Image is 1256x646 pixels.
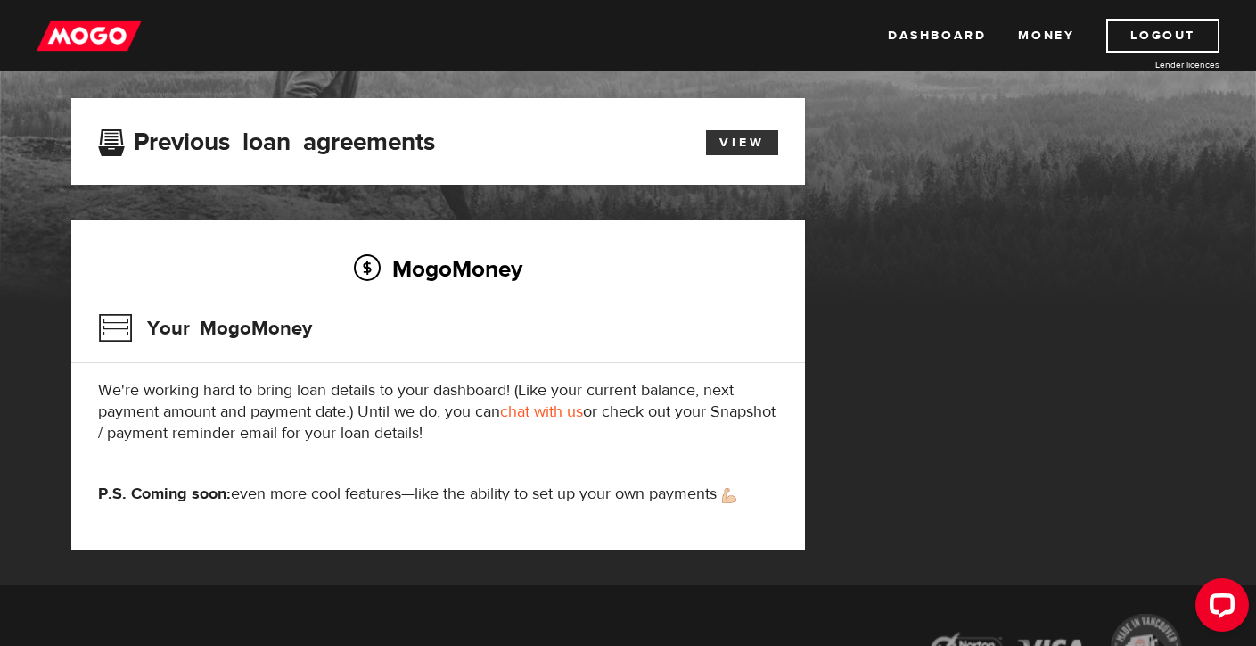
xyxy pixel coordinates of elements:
h3: Your MogoMoney [98,305,312,352]
img: strong arm emoji [722,488,736,503]
a: Lender licences [1086,58,1219,71]
h2: MogoMoney [98,250,778,287]
img: mogo_logo-11ee424be714fa7cbb0f0f49df9e16ec.png [37,19,142,53]
a: Money [1018,19,1074,53]
iframe: LiveChat chat widget [1181,571,1256,646]
a: Logout [1106,19,1219,53]
a: View [706,130,778,155]
strong: P.S. Coming soon: [98,484,231,504]
p: We're working hard to bring loan details to your dashboard! (Like your current balance, next paym... [98,380,778,444]
a: Dashboard [888,19,986,53]
a: chat with us [500,402,583,422]
p: even more cool features—like the ability to set up your own payments [98,484,778,505]
h3: Previous loan agreements [98,128,435,151]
